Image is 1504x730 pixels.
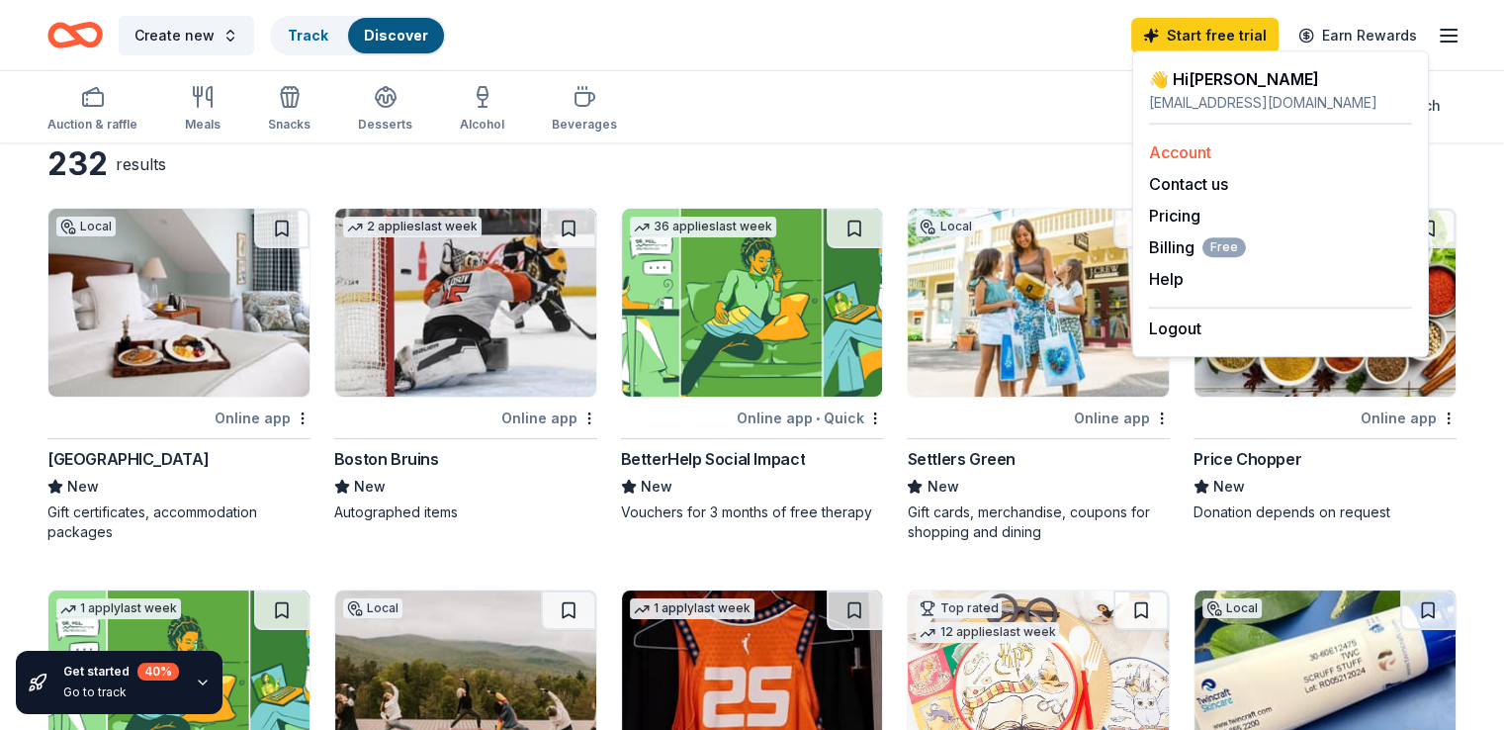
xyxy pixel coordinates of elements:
[358,77,412,142] button: Desserts
[1149,235,1246,259] button: BillingFree
[641,475,672,499] span: New
[1149,267,1184,291] button: Help
[816,411,820,426] span: •
[907,502,1170,542] div: Gift cards, merchandise, coupons for shopping and dining
[288,27,328,44] a: Track
[1149,142,1211,162] a: Account
[460,77,504,142] button: Alcohol
[354,475,386,499] span: New
[47,77,137,142] button: Auction & raffle
[137,663,179,681] div: 40 %
[364,27,428,44] a: Discover
[630,598,754,619] div: 1 apply last week
[56,598,181,619] div: 1 apply last week
[119,16,254,55] button: Create new
[185,117,221,133] div: Meals
[1213,475,1245,499] span: New
[908,209,1169,397] img: Image for Settlers Green
[47,144,108,184] div: 232
[47,447,209,471] div: [GEOGRAPHIC_DATA]
[1149,206,1200,226] a: Pricing
[1202,598,1262,618] div: Local
[622,209,883,397] img: Image for BetterHelp Social Impact
[63,684,179,700] div: Go to track
[916,217,975,236] div: Local
[1149,67,1412,91] div: 👋 Hi [PERSON_NAME]
[1194,502,1457,522] div: Donation depends on request
[630,217,776,237] div: 36 applies last week
[907,208,1170,542] a: Image for Settlers GreenLocalOnline appSettlers GreenNewGift cards, merchandise, coupons for shop...
[1149,317,1201,340] button: Logout
[1202,237,1246,257] span: Free
[907,447,1015,471] div: Settlers Green
[1361,406,1457,430] div: Online app
[927,475,958,499] span: New
[268,77,310,142] button: Snacks
[56,217,116,236] div: Local
[334,502,597,522] div: Autographed items
[63,663,179,681] div: Get started
[116,152,166,176] div: results
[215,406,310,430] div: Online app
[1194,447,1301,471] div: Price Chopper
[343,217,482,237] div: 2 applies last week
[552,117,617,133] div: Beverages
[185,77,221,142] button: Meals
[621,502,884,522] div: Vouchers for 3 months of free therapy
[47,117,137,133] div: Auction & raffle
[1286,18,1429,53] a: Earn Rewards
[621,208,884,522] a: Image for BetterHelp Social Impact36 applieslast weekOnline app•QuickBetterHelp Social ImpactNewV...
[47,502,310,542] div: Gift certificates, accommodation packages
[1149,91,1412,115] div: [EMAIL_ADDRESS][DOMAIN_NAME]
[48,209,310,397] img: Image for Woodstock Inn & Resort
[1194,208,1457,522] a: Image for Price ChopperOnline appPrice ChopperNewDonation depends on request
[1074,406,1170,430] div: Online app
[343,598,402,618] div: Local
[1149,172,1228,196] button: Contact us
[916,598,1002,618] div: Top rated
[552,77,617,142] button: Beverages
[268,117,310,133] div: Snacks
[737,406,883,430] div: Online app Quick
[47,12,103,58] a: Home
[916,622,1059,643] div: 12 applies last week
[335,209,596,397] img: Image for Boston Bruins
[358,117,412,133] div: Desserts
[460,117,504,133] div: Alcohol
[621,447,805,471] div: BetterHelp Social Impact
[1149,235,1246,259] span: Billing
[501,406,597,430] div: Online app
[134,24,215,47] span: Create new
[67,475,99,499] span: New
[270,16,446,55] button: TrackDiscover
[47,208,310,542] a: Image for Woodstock Inn & ResortLocalOnline app[GEOGRAPHIC_DATA]NewGift certificates, accommodati...
[334,208,597,522] a: Image for Boston Bruins2 applieslast weekOnline appBoston BruinsNewAutographed items
[334,447,439,471] div: Boston Bruins
[1131,18,1279,53] a: Start free trial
